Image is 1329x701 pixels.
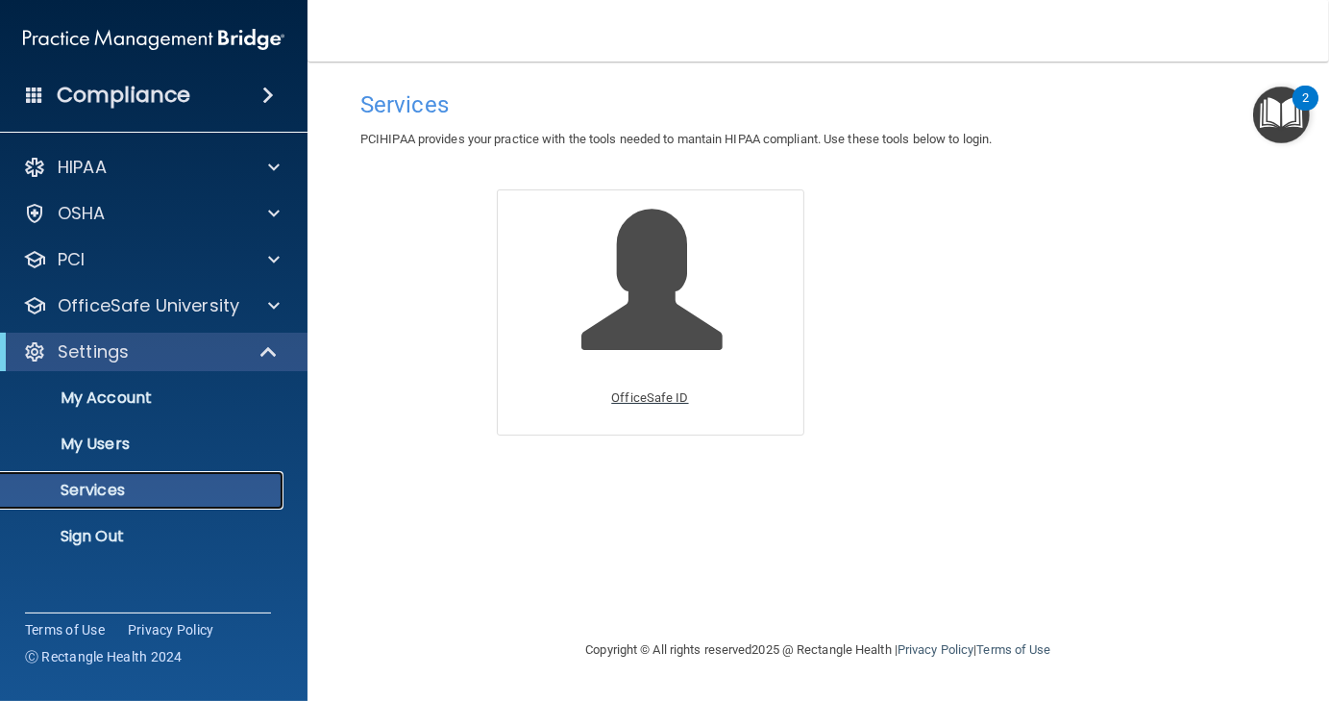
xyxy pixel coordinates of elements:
p: Services [12,481,275,500]
p: HIPAA [58,156,107,179]
p: OSHA [58,202,106,225]
a: Settings [23,340,279,363]
a: OfficeSafe University [23,294,280,317]
p: OfficeSafe ID [611,387,688,410]
h4: Services [360,92,1276,117]
a: Terms of Use [25,620,105,639]
button: Open Resource Center, 2 new notifications [1253,87,1310,143]
p: PCI [58,248,85,271]
span: Ⓒ Rectangle Health 2024 [25,647,183,666]
p: My Account [12,388,275,408]
a: Terms of Use [976,642,1050,657]
p: Settings [58,340,129,363]
p: Sign Out [12,527,275,546]
h4: Compliance [57,82,190,109]
a: PCI [23,248,280,271]
p: OfficeSafe University [58,294,239,317]
a: Privacy Policy [128,620,214,639]
img: PMB logo [23,20,284,59]
a: Privacy Policy [898,642,973,657]
a: OSHA [23,202,280,225]
a: HIPAA [23,156,280,179]
iframe: Drift Widget Chat Controller [1233,579,1306,652]
span: PCIHIPAA provides your practice with the tools needed to mantain HIPAA compliant. Use these tools... [360,132,992,146]
div: 2 [1302,98,1309,123]
div: Copyright © All rights reserved 2025 @ Rectangle Health | | [468,619,1169,681]
a: OfficeSafe ID [497,189,804,435]
p: My Users [12,435,275,454]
